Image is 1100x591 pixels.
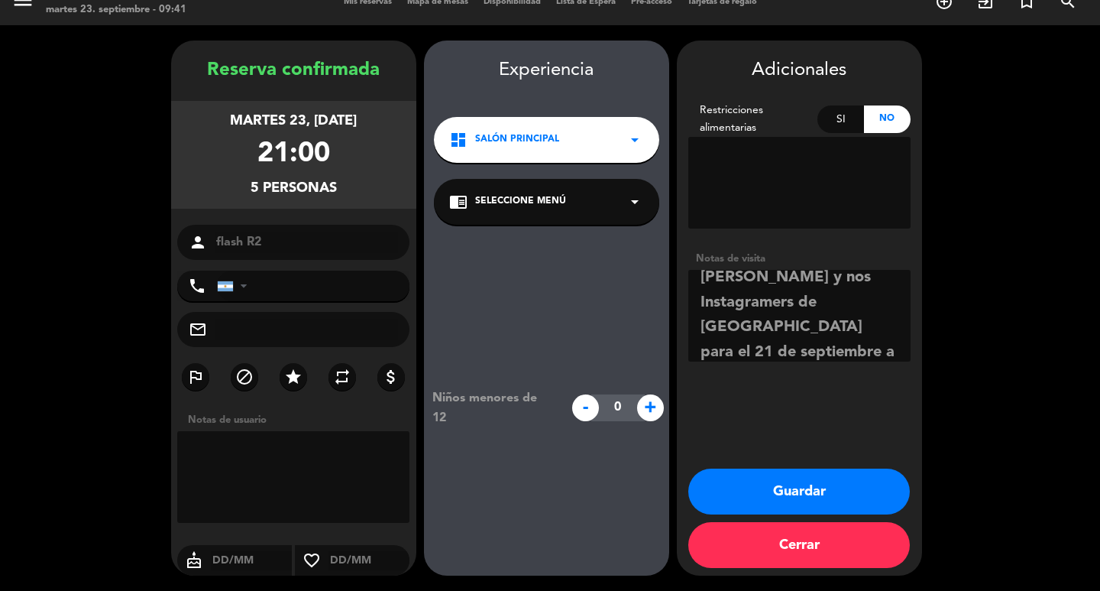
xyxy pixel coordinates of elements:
div: Si [817,106,864,133]
button: Cerrar [688,522,910,568]
div: 5 personas [251,177,337,200]
div: 21:00 [257,132,330,177]
i: dashboard [449,131,467,149]
i: repeat [333,368,351,386]
i: mail_outline [189,320,207,339]
div: Notas de visita [688,251,911,267]
span: + [637,395,664,421]
span: - [572,395,599,421]
i: star [284,368,302,386]
i: phone [188,277,206,295]
button: Guardar [688,469,910,515]
div: martes 23. septiembre - 09:41 [46,2,186,18]
input: DD/MM [211,551,293,570]
div: Argentina: +54 [218,271,253,300]
i: chrome_reader_mode [449,193,467,211]
div: Restricciones alimentarias [688,102,818,137]
i: cake [177,551,211,570]
span: Seleccione Menú [475,194,566,209]
input: DD/MM [328,551,410,570]
i: arrow_drop_down [626,193,644,211]
div: No [864,106,911,133]
i: block [235,368,254,386]
i: arrow_drop_down [626,131,644,149]
div: Adicionales [688,56,911,86]
i: person [189,233,207,252]
i: attach_money [382,368,400,386]
i: favorite_border [295,551,328,570]
div: martes 23, [DATE] [230,110,357,132]
div: Experiencia [424,56,669,86]
span: Salón Principal [475,132,559,148]
div: Reserva confirmada [171,56,416,86]
i: outlined_flag [186,368,205,386]
div: Notas de usuario [180,412,416,428]
div: Niños menores de 12 [421,388,564,428]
